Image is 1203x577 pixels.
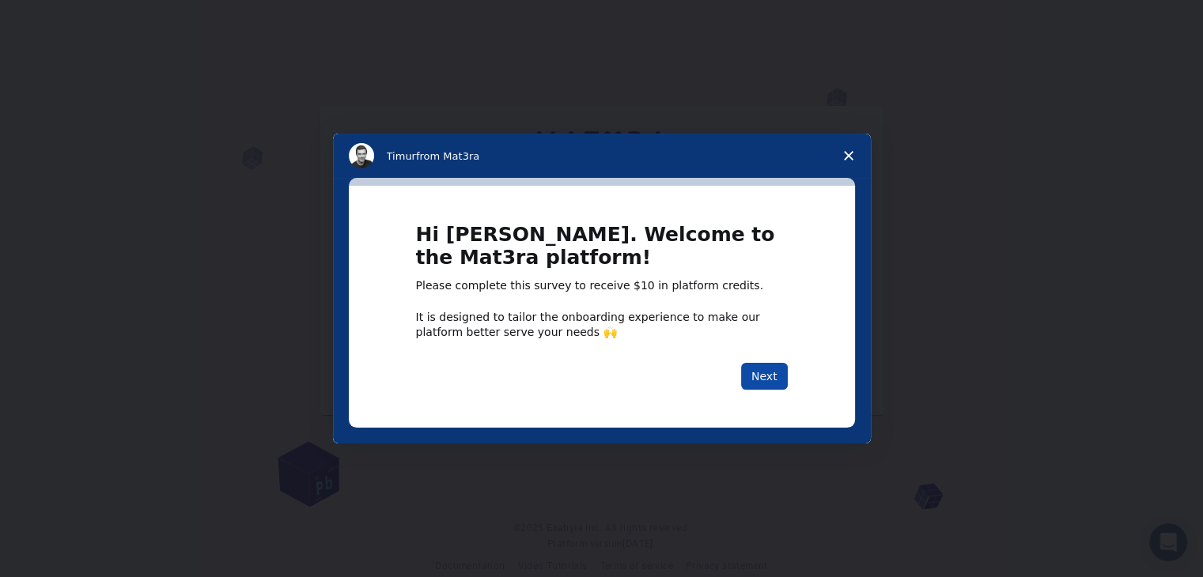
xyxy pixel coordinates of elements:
[32,11,89,25] span: Support
[416,150,479,162] span: from Mat3ra
[349,143,374,168] img: Profile image for Timur
[416,278,788,294] div: Please complete this survey to receive $10 in platform credits.
[416,310,788,338] div: It is designed to tailor the onboarding experience to make our platform better serve your needs 🙌
[416,224,788,278] h1: Hi [PERSON_NAME]. Welcome to the Mat3ra platform!
[741,363,788,390] button: Next
[827,134,871,178] span: Close survey
[387,150,416,162] span: Timur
